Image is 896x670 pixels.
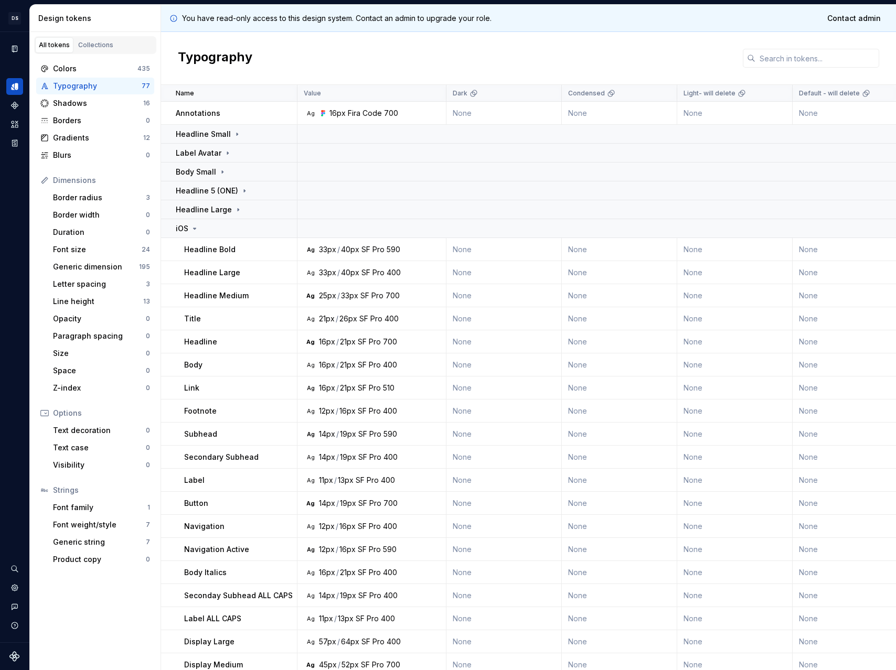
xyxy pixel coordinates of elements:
[146,426,150,435] div: 0
[358,521,381,532] div: SF Pro
[6,78,23,95] div: Design tokens
[137,64,150,73] div: 435
[386,290,400,301] div: 700
[677,376,793,399] td: None
[677,469,793,492] td: None
[306,545,315,554] div: Ag
[339,406,356,416] div: 16px
[562,307,677,330] td: None
[677,399,793,423] td: None
[6,598,23,615] button: Contact support
[446,307,562,330] td: None
[49,380,154,396] a: Z-index0
[306,499,315,507] div: Ag
[146,461,150,469] div: 0
[383,383,394,393] div: 510
[337,244,340,255] div: /
[336,521,338,532] div: /
[306,291,315,300] div: Ag
[6,135,23,152] a: Storybook stories
[381,475,395,485] div: 400
[562,469,677,492] td: None
[339,521,356,532] div: 16px
[53,425,146,436] div: Text decoration
[176,89,194,98] p: Name
[337,267,340,278] div: /
[755,49,879,68] input: Search in tokens...
[383,360,397,370] div: 400
[38,13,156,24] div: Design tokens
[677,561,793,584] td: None
[677,515,793,538] td: None
[49,224,154,241] a: Duration0
[336,314,338,324] div: /
[49,276,154,293] a: Letter spacing3
[184,337,217,347] p: Headline
[385,314,399,324] div: 400
[146,521,150,529] div: 7
[49,207,154,223] a: Border width0
[336,452,339,462] div: /
[319,521,335,532] div: 12px
[184,498,208,509] p: Button
[6,97,23,114] a: Components
[319,475,333,485] div: 11px
[562,399,677,423] td: None
[146,444,150,452] div: 0
[146,349,150,358] div: 0
[53,262,139,272] div: Generic dimension
[36,95,154,112] a: Shadows16
[53,98,143,109] div: Shadows
[383,544,397,555] div: 590
[319,314,335,324] div: 21px
[562,423,677,446] td: None
[53,520,146,530] div: Font weight/style
[677,102,793,125] td: None
[49,293,154,310] a: Line height13
[146,280,150,288] div: 3
[6,560,23,577] div: Search ⌘K
[53,227,146,237] div: Duration
[146,315,150,323] div: 0
[49,499,154,516] a: Font family1
[361,244,385,255] div: SF Pro
[304,89,321,98] p: Value
[53,554,146,565] div: Product copy
[49,457,154,473] a: Visibility0
[306,661,315,669] div: Ag
[53,296,143,307] div: Line height
[383,337,397,347] div: 700
[329,108,346,118] div: 16px
[446,423,562,446] td: None
[146,555,150,564] div: 0
[49,551,154,568] a: Product copy0
[184,360,202,370] p: Body
[306,430,315,438] div: Ag
[184,244,236,255] p: Headline Bold
[337,290,340,301] div: /
[319,498,335,509] div: 14px
[53,175,150,186] div: Dimensions
[184,290,249,301] p: Headline Medium
[146,366,150,375] div: 0
[562,515,677,538] td: None
[446,515,562,538] td: None
[340,383,356,393] div: 21px
[49,310,154,327] a: Opacity0
[562,238,677,261] td: None
[9,651,20,662] svg: Supernova Logo
[334,475,337,485] div: /
[49,328,154,344] a: Paragraph spacing0
[799,89,860,98] p: Default - will delete
[358,406,381,416] div: SF Pro
[453,89,467,98] p: Dark
[2,7,27,29] button: DS
[319,290,336,301] div: 25px
[341,244,359,255] div: 40px
[49,241,154,258] a: Font size24
[336,337,339,347] div: /
[6,40,23,57] a: Documentation
[142,245,150,254] div: 24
